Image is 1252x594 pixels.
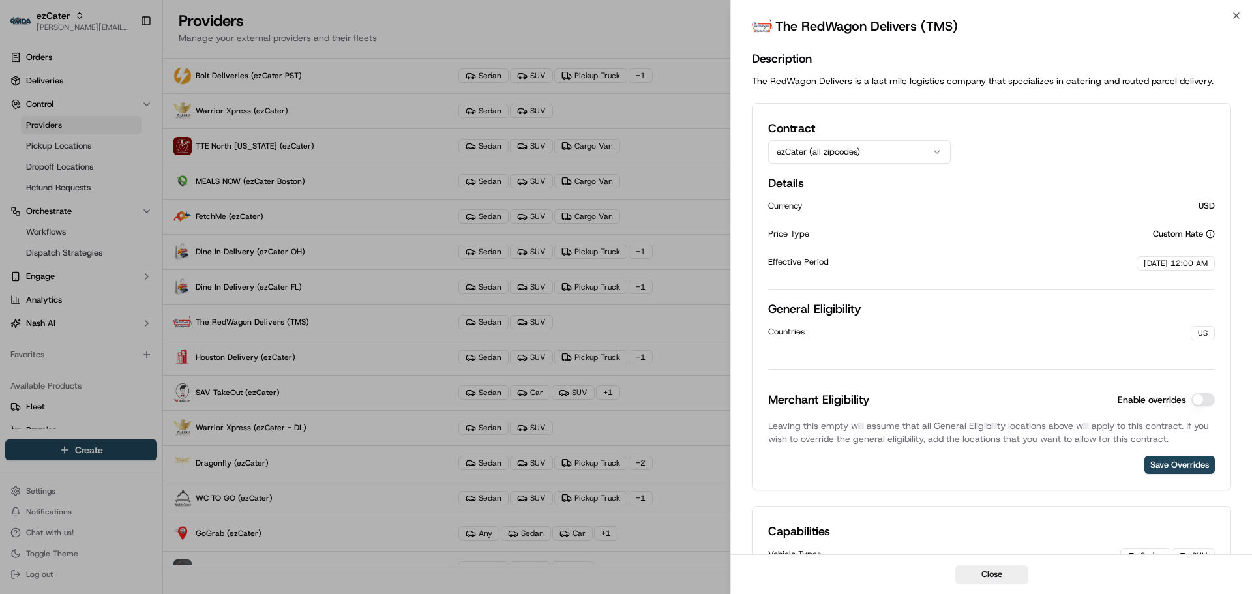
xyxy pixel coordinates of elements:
div: Custom Rate [1153,228,1215,240]
span: Knowledge Base [26,291,100,304]
a: Powered byPylon [92,323,158,333]
div: 💻 [110,293,121,303]
div: Countries [768,326,1191,338]
button: Start new chat [222,128,237,144]
span: [PERSON_NAME] [40,237,106,248]
span: Pylon [130,323,158,333]
span: [DATE] [115,202,142,213]
div: USD [1199,200,1215,212]
img: 1736555255976-a54dd68f-1ca7-489b-9aae-adbdc363a1c4 [13,125,37,148]
div: Price Type [768,228,1153,240]
span: • [108,202,113,213]
p: Welcome 👋 [13,52,237,73]
div: Past conversations [13,170,87,180]
h2: Description [752,50,1231,68]
div: Currency [768,200,1199,212]
h3: Merchant Eligibility [768,391,870,409]
div: We're available if you need us! [59,138,179,148]
a: 💻API Documentation [105,286,215,310]
span: [PERSON_NAME] [40,202,106,213]
span: [DATE] [115,237,142,248]
span: API Documentation [123,291,209,304]
h2: General Eligibility [768,300,1215,318]
div: Effective Period [768,256,1137,268]
div: 📗 [13,293,23,303]
div: US [1191,326,1215,340]
span: • [108,237,113,248]
h2: The RedWagon Delivers (TMS) [775,17,958,35]
button: See all [202,167,237,183]
button: Close [955,565,1028,584]
div: SUV [1172,548,1215,563]
h2: Details [768,174,1215,192]
button: Save Overrides [1144,456,1215,474]
input: Got a question? Start typing here... [34,84,235,98]
a: 📗Knowledge Base [8,286,105,310]
label: Enable overrides [1118,395,1186,404]
div: Start new chat [59,125,214,138]
div: Vehicle Types [768,548,1120,560]
img: time_to_eat_nevada_logo [752,16,773,37]
img: Jeff Sasse [13,190,34,211]
img: Jeff Sasse [13,225,34,246]
img: 8571987876998_91fb9ceb93ad5c398215_72.jpg [27,125,51,148]
div: Sedan [1120,548,1170,563]
h2: Contract [768,119,951,138]
div: [DATE] 12:00 AM [1137,256,1215,271]
h2: Capabilities [768,522,1215,541]
p: Leaving this empty will assume that all General Eligibility locations above will apply to this co... [768,419,1215,445]
p: The RedWagon Delivers is a last mile logistics company that specializes in catering and routed pa... [752,74,1231,87]
img: Nash [13,13,39,39]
